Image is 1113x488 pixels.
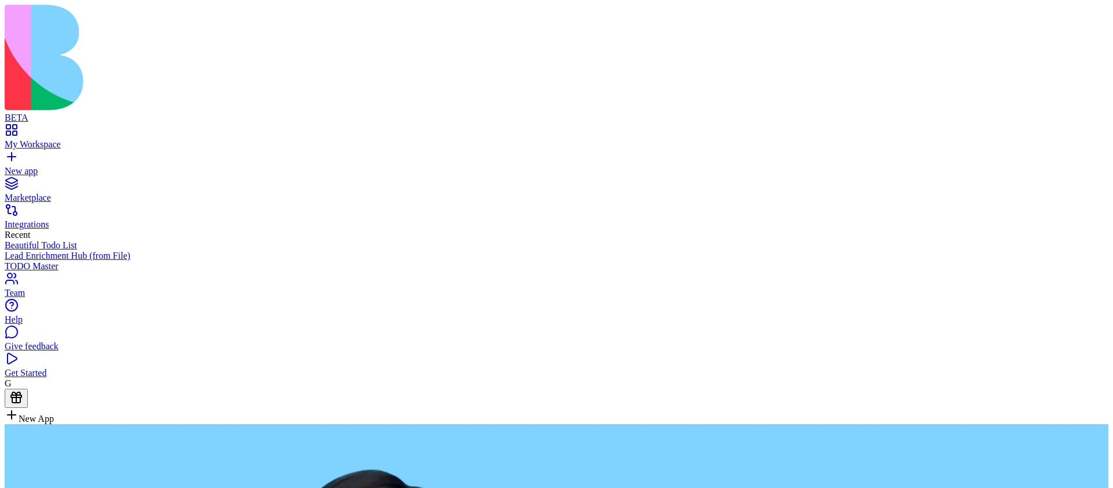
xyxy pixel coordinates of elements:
div: Help [5,315,1108,325]
a: Marketplace [5,182,1108,203]
span: G [5,378,12,388]
a: My Workspace [5,129,1108,150]
img: logo [5,5,471,110]
a: Lead Enrichment Hub (from File) [5,251,1108,261]
div: Give feedback [5,341,1108,352]
div: New app [5,166,1108,176]
div: BETA [5,113,1108,123]
span: Recent [5,230,30,240]
a: Team [5,277,1108,298]
div: My Workspace [5,139,1108,150]
a: TODO Master [5,261,1108,272]
a: Get Started [5,357,1108,378]
div: Team [5,288,1108,298]
a: Give feedback [5,331,1108,352]
a: Beautiful Todo List [5,240,1108,251]
a: Integrations [5,209,1108,230]
a: BETA [5,102,1108,123]
a: Help [5,304,1108,325]
span: New App [19,414,54,424]
a: New app [5,156,1108,176]
div: Get Started [5,368,1108,378]
div: Marketplace [5,193,1108,203]
div: Integrations [5,219,1108,230]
